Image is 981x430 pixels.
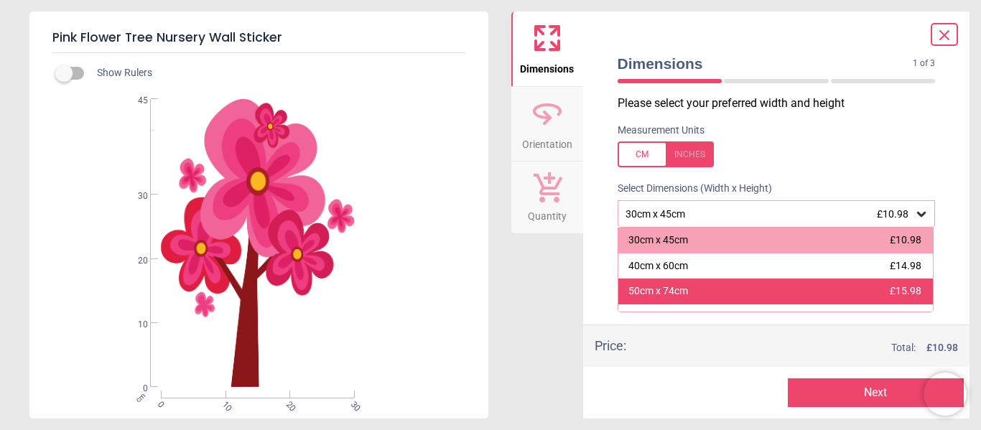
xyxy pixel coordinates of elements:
[648,341,959,355] div: Total:
[628,284,688,299] div: 50cm x 74cm
[64,65,488,82] div: Show Rulers
[926,341,958,355] span: £
[628,259,688,274] div: 40cm x 60cm
[511,87,583,162] button: Orientation
[628,310,688,324] div: 60cm x 89cm
[788,378,964,407] button: Next
[219,399,228,408] span: 10
[511,11,583,86] button: Dimensions
[606,182,772,196] label: Select Dimensions (Width x Height)
[890,260,921,271] span: £14.98
[618,53,913,74] span: Dimensions
[628,233,688,248] div: 30cm x 45cm
[121,95,148,107] span: 45
[134,391,147,404] span: cm
[595,337,626,355] div: Price :
[348,399,357,408] span: 30
[528,202,567,224] span: Quantity
[890,234,921,246] span: £10.98
[121,383,148,395] span: 0
[924,373,967,416] iframe: Brevo live chat
[283,399,292,408] span: 20
[121,190,148,202] span: 30
[877,208,908,220] span: £10.98
[913,57,935,70] span: 1 of 3
[52,23,465,53] h5: Pink Flower Tree Nursery Wall Sticker
[890,311,921,322] span: £17.98
[121,255,148,267] span: 20
[511,162,583,233] button: Quantity
[624,208,915,220] div: 30cm x 45cm
[154,399,164,408] span: 0
[520,55,574,77] span: Dimensions
[618,123,705,138] label: Measurement Units
[618,95,947,111] p: Please select your preferred width and height
[890,285,921,296] span: £15.98
[121,319,148,331] span: 10
[932,342,958,353] span: 10.98
[522,131,572,152] span: Orientation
